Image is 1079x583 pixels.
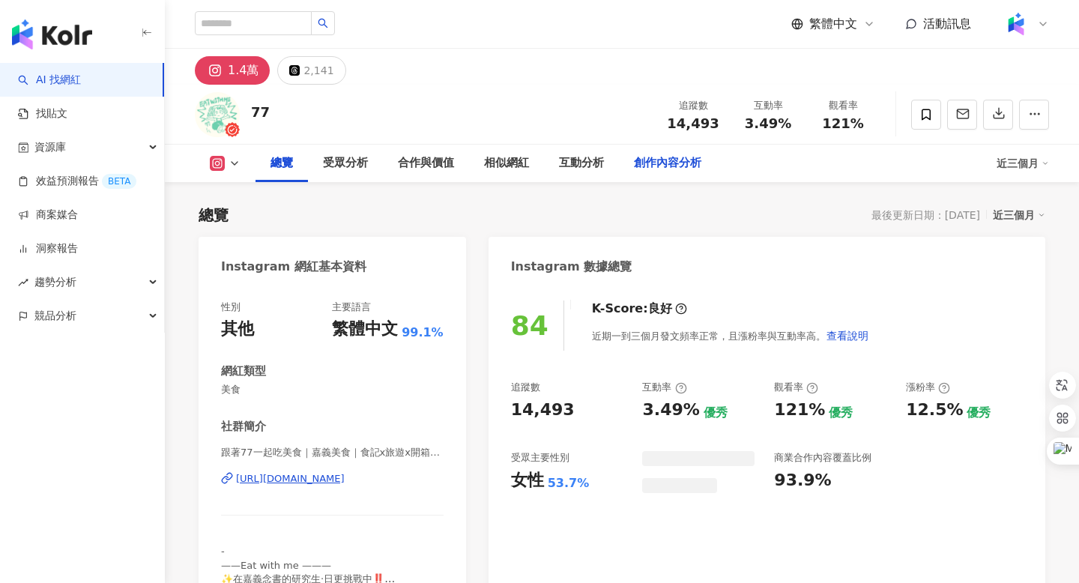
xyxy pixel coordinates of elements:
div: 53.7% [548,475,590,492]
div: 14,493 [511,399,575,422]
img: logo [12,19,92,49]
div: 漲粉率 [906,381,950,394]
div: 近三個月 [997,151,1049,175]
span: 99.1% [402,324,444,341]
div: 互動率 [642,381,686,394]
span: 繁體中文 [809,16,857,32]
div: 受眾主要性別 [511,451,569,465]
span: 資源庫 [34,130,66,164]
div: K-Score : [592,300,687,317]
span: 活動訊息 [923,16,971,31]
span: 121% [822,116,864,131]
div: 女性 [511,469,544,492]
div: 社群簡介 [221,419,266,435]
div: 近期一到三個月發文頻率正常，且漲粉率與互動率高。 [592,321,869,351]
span: 14,493 [667,115,719,131]
div: 繁體中文 [332,318,398,341]
span: 3.49% [745,116,791,131]
div: 相似網紅 [484,154,529,172]
span: rise [18,277,28,288]
div: 2,141 [303,60,333,81]
div: 良好 [648,300,672,317]
div: 77 [251,103,270,121]
span: search [318,18,328,28]
div: Instagram 網紅基本資料 [221,259,366,275]
a: [URL][DOMAIN_NAME] [221,472,444,486]
img: Kolr%20app%20icon%20%281%29.png [1002,10,1030,38]
a: searchAI 找網紅 [18,73,81,88]
div: 其他 [221,318,254,341]
div: 性別 [221,300,241,314]
div: [URL][DOMAIN_NAME] [236,472,345,486]
div: 創作內容分析 [634,154,701,172]
div: 追蹤數 [511,381,540,394]
div: 互動分析 [559,154,604,172]
div: 合作與價值 [398,154,454,172]
button: 1.4萬 [195,56,270,85]
div: 商業合作內容覆蓋比例 [774,451,871,465]
div: 總覽 [199,205,229,226]
button: 2,141 [277,56,345,85]
button: 查看說明 [826,321,869,351]
a: 洞察報告 [18,241,78,256]
div: 主要語言 [332,300,371,314]
div: 觀看率 [814,98,871,113]
div: 93.9% [774,469,831,492]
a: 找貼文 [18,106,67,121]
div: 網紅類型 [221,363,266,379]
span: 查看說明 [826,330,868,342]
div: 受眾分析 [323,154,368,172]
div: 最後更新日期：[DATE] [871,209,980,221]
span: 跟著77一起吃美食｜嘉義美食｜食記x旅遊x開箱｜ | eatwith_me777 [221,446,444,459]
span: 競品分析 [34,299,76,333]
span: 趨勢分析 [34,265,76,299]
a: 效益預測報告BETA [18,174,136,189]
div: 121% [774,399,825,422]
div: 優秀 [704,405,728,421]
div: 總覽 [270,154,293,172]
div: 追蹤數 [665,98,722,113]
div: 優秀 [829,405,853,421]
a: 商案媒合 [18,208,78,223]
div: 近三個月 [993,205,1045,225]
img: KOL Avatar [195,92,240,137]
div: 84 [511,310,548,341]
div: 優秀 [967,405,991,421]
div: 3.49% [642,399,699,422]
div: 互動率 [740,98,797,113]
div: Instagram 數據總覽 [511,259,632,275]
span: 美食 [221,383,444,396]
div: 1.4萬 [228,60,259,81]
div: 觀看率 [774,381,818,394]
div: 12.5% [906,399,963,422]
